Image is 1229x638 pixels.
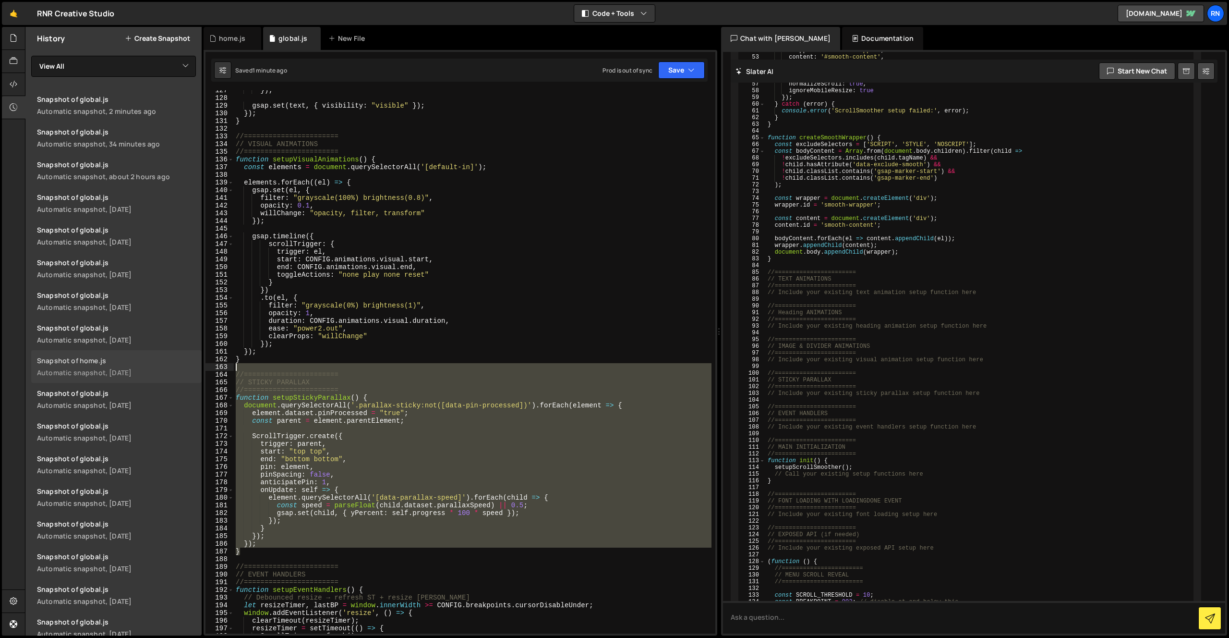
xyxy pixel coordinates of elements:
[739,498,765,504] div: 119
[739,457,765,464] div: 113
[1099,62,1175,80] button: Start new chat
[205,325,234,332] div: 158
[739,303,765,309] div: 90
[739,390,765,397] div: 103
[37,258,196,267] div: Snapshot of global.js
[739,599,765,605] div: 134
[739,525,765,531] div: 123
[31,318,202,350] a: Snapshot of global.js Automatic snapshot, [DATE]
[205,163,234,171] div: 137
[739,471,765,478] div: 115
[739,538,765,545] div: 125
[205,578,234,586] div: 191
[658,61,705,79] button: Save
[739,430,765,437] div: 109
[739,350,765,356] div: 97
[205,432,234,440] div: 172
[205,594,234,601] div: 193
[205,186,234,194] div: 140
[37,225,196,234] div: Snapshot of global.js
[31,285,202,318] a: Snapshot of global.js Automatic snapshot, [DATE]
[205,417,234,425] div: 170
[739,195,765,202] div: 74
[739,135,765,141] div: 65
[205,140,234,148] div: 134
[205,332,234,340] div: 159
[205,502,234,509] div: 181
[739,54,765,61] div: 53
[739,215,765,222] div: 77
[739,202,765,209] div: 75
[31,350,202,383] a: Snapshot of home.js Automatic snapshot, [DATE]
[739,182,765,188] div: 72
[739,330,765,336] div: 94
[739,81,765,87] div: 57
[37,323,196,332] div: Snapshot of global.js
[739,464,765,471] div: 114
[37,401,196,410] div: Automatic snapshot, [DATE]
[739,578,765,585] div: 131
[31,220,202,252] a: Snapshot of global.js Automatic snapshot, [DATE]
[31,252,202,285] a: Snapshot of global.js Automatic snapshot, [DATE]
[739,168,765,175] div: 70
[205,571,234,578] div: 190
[37,597,196,606] div: Automatic snapshot, [DATE]
[205,617,234,625] div: 196
[205,525,234,532] div: 184
[37,8,114,19] div: RNR Creative Studio
[739,397,765,404] div: 104
[739,249,765,256] div: 82
[739,309,765,316] div: 91
[205,486,234,494] div: 179
[205,279,234,286] div: 152
[205,179,234,186] div: 139
[739,511,765,518] div: 121
[37,499,196,508] div: Automatic snapshot, [DATE]
[205,402,234,409] div: 168
[739,424,765,430] div: 108
[739,356,765,363] div: 98
[205,240,234,248] div: 147
[37,127,196,136] div: Snapshot of global.js
[205,625,234,632] div: 197
[235,66,287,74] div: Saved
[739,592,765,599] div: 133
[205,509,234,517] div: 182
[31,416,202,448] a: Snapshot of global.js Automatic snapshot, [DATE]
[2,2,25,25] a: 🤙
[37,585,196,594] div: Snapshot of global.js
[37,237,196,246] div: Automatic snapshot, [DATE]
[739,276,765,282] div: 86
[37,270,196,279] div: Automatic snapshot, [DATE]
[739,94,765,101] div: 59
[739,437,765,444] div: 110
[37,172,196,181] div: Automatic snapshot, about 2 hours ago
[205,471,234,478] div: 177
[205,440,234,448] div: 173
[739,262,765,269] div: 84
[205,532,234,540] div: 185
[739,108,765,114] div: 61
[205,548,234,555] div: 187
[739,585,765,592] div: 132
[37,303,196,312] div: Automatic snapshot, [DATE]
[739,87,765,94] div: 58
[205,356,234,363] div: 162
[205,586,234,594] div: 192
[31,383,202,416] a: Snapshot of global.js Automatic snapshot, [DATE]
[739,336,765,343] div: 95
[205,555,234,563] div: 188
[205,86,234,94] div: 127
[739,504,765,511] div: 120
[739,209,765,215] div: 76
[37,193,196,202] div: Snapshot of global.js
[739,101,765,108] div: 60
[205,478,234,486] div: 178
[37,552,196,561] div: Snapshot of global.js
[739,451,765,457] div: 112
[205,209,234,217] div: 143
[205,340,234,348] div: 160
[205,540,234,548] div: 186
[1118,5,1204,22] a: [DOMAIN_NAME]
[205,233,234,240] div: 146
